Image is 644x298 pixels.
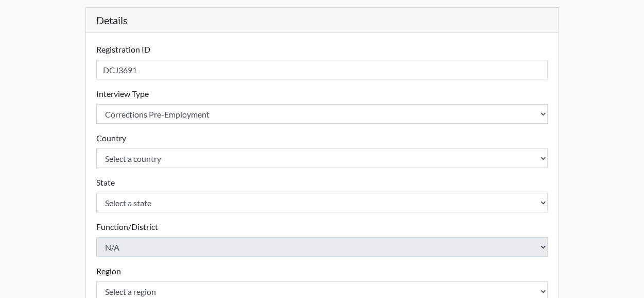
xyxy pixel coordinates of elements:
[96,60,548,79] input: Insert a Registration ID, which needs to be a unique alphanumeric value for each interviewee
[96,132,126,144] label: Country
[96,176,115,189] label: State
[96,43,150,56] label: Registration ID
[96,88,149,100] label: Interview Type
[96,221,158,233] label: Function/District
[96,265,121,277] label: Region
[86,8,559,33] h5: Details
